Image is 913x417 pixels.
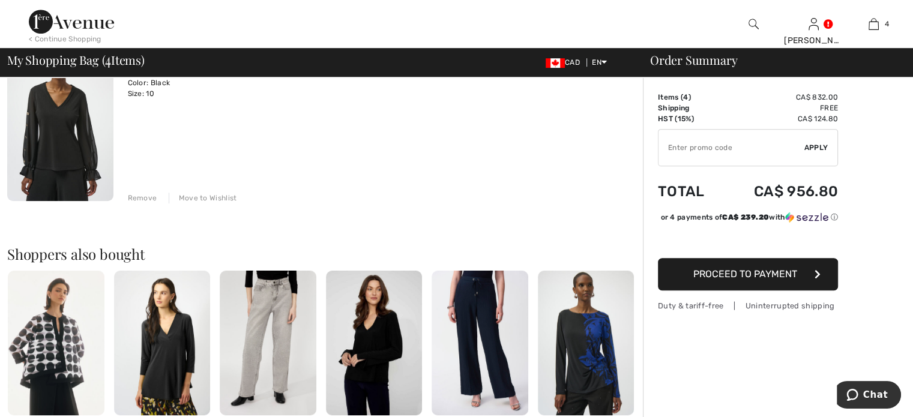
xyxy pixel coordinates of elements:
[809,18,819,29] a: Sign In
[546,58,565,68] img: Canadian Dollar
[29,34,101,44] div: < Continue Shopping
[658,258,838,290] button: Proceed to Payment
[128,77,291,99] div: Color: Black Size: 10
[326,271,423,415] img: V-Neck Pullover with Bell Sleeves Style 34033
[658,113,722,124] td: HST (15%)
[658,227,838,254] iframe: PayPal-paypal
[220,271,316,415] img: Relaxed Mid-Rise Jeans Style 253859
[869,17,879,31] img: My Bag
[538,271,634,415] img: Floral Pullover with Boat Neck Style 254159
[658,171,722,212] td: Total
[885,19,889,29] span: 4
[660,212,838,223] div: or 4 payments of with
[658,130,804,166] input: Promo code
[658,103,722,113] td: Shipping
[722,103,838,113] td: Free
[658,300,838,311] div: Duty & tariff-free | Uninterrupted shipping
[8,271,104,415] img: Geometric Buttoned Blazer Style 251772
[7,247,643,261] h2: Shoppers also bought
[29,10,114,34] img: 1ère Avenue
[683,93,688,101] span: 4
[636,54,906,66] div: Order Summary
[749,17,759,31] img: search the website
[7,54,145,66] span: My Shopping Bag ( Items)
[7,42,113,200] img: Chic V-Neck Pullover Style 254093
[546,58,585,67] span: CAD
[722,92,838,103] td: CA$ 832.00
[837,381,901,411] iframe: Opens a widget where you can chat to one of our agents
[169,193,237,203] div: Move to Wishlist
[722,113,838,124] td: CA$ 124.80
[809,17,819,31] img: My Info
[693,268,797,280] span: Proceed to Payment
[784,34,843,47] div: [PERSON_NAME]
[592,58,607,67] span: EN
[128,193,157,203] div: Remove
[432,271,528,415] img: Relaxed Mid-Rise Trousers Style 251293
[105,51,111,67] span: 4
[658,92,722,103] td: Items ( )
[722,213,769,221] span: CA$ 239.20
[785,212,828,223] img: Sezzle
[722,171,838,212] td: CA$ 956.80
[658,212,838,227] div: or 4 payments ofCA$ 239.20withSezzle Click to learn more about Sezzle
[114,271,211,415] img: V-Neck Casual Pullover Style 253112
[804,142,828,153] span: Apply
[844,17,903,31] a: 4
